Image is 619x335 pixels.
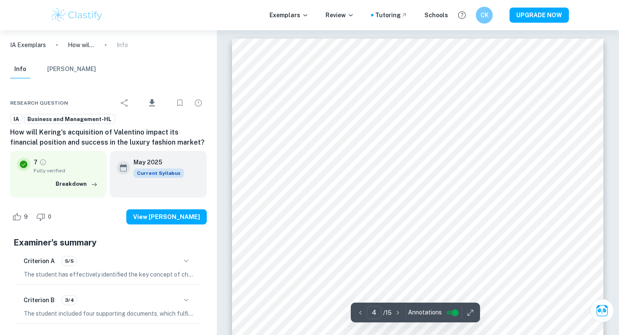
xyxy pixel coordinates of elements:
span: 9 [19,213,32,221]
div: Dislike [34,210,56,224]
p: The student has effectively identified the key concept of change in their Internal Assessment (IA... [24,270,193,279]
span: IA [11,115,22,124]
div: Like [10,210,32,224]
div: Bookmark [171,95,188,111]
button: [PERSON_NAME] [47,60,96,79]
h6: May 2025 [133,158,177,167]
p: Review [326,11,354,20]
button: Ask Clai [590,299,614,322]
p: Exemplars [269,11,309,20]
span: Business and Management-HL [24,115,115,124]
p: / 15 [383,308,392,317]
h6: Criterion B [24,295,55,305]
span: 0 [43,213,56,221]
div: Download [135,92,170,114]
button: View [PERSON_NAME] [126,209,207,224]
h6: How will Kering's acquisition of Valentino impact its financial position and success in the luxur... [10,127,207,148]
h6: CK [480,11,489,20]
button: Breakdown [53,178,100,190]
span: Annotations [408,308,442,317]
span: Fully verified [34,167,100,174]
a: Business and Management-HL [24,114,115,124]
p: 7 [34,158,37,167]
span: Research question [10,99,68,107]
a: Schools [424,11,448,20]
div: This exemplar is based on the current syllabus. Feel free to refer to it for inspiration/ideas wh... [133,169,184,178]
div: Share [116,95,133,111]
button: Info [10,60,30,79]
h6: Criterion A [24,256,55,266]
div: Report issue [190,95,207,111]
span: 5/5 [62,257,77,265]
button: Help and Feedback [455,8,469,22]
span: 3/4 [62,296,77,304]
img: Clastify logo [50,7,104,24]
p: How will Kering's acquisition of Valentino impact its financial position and success in the luxur... [68,40,95,50]
button: CK [476,7,493,24]
p: Info [117,40,128,50]
a: IA Exemplars [10,40,46,50]
p: The student included four supporting documents, which fulfill the requirement of having three to ... [24,309,193,318]
a: Grade fully verified [39,158,47,166]
span: Current Syllabus [133,169,184,178]
a: IA [10,114,22,124]
a: Tutoring [375,11,408,20]
button: UPGRADE NOW [510,8,569,23]
h5: Examiner's summary [13,236,203,249]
